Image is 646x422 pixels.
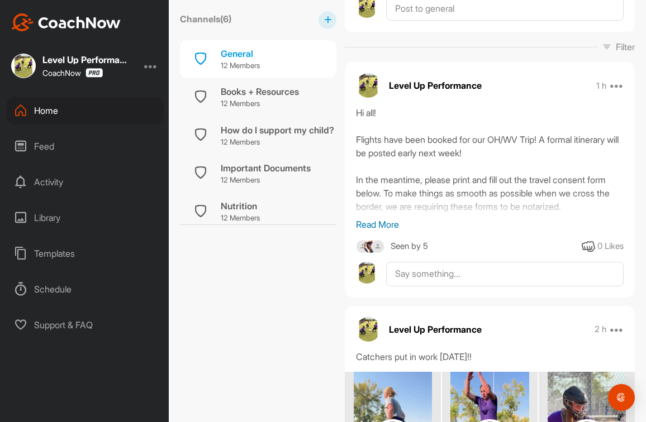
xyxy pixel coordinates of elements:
[389,79,482,92] p: Level Up Performance
[595,324,606,335] p: 2 h
[6,311,164,339] div: Support & FAQ
[6,168,164,196] div: Activity
[356,239,370,253] img: square_default-ef6cabf814de5a2bf16c804365e32c732080f9872bdf737d349900a9daf73cf9.png
[221,213,260,224] p: 12 Members
[6,204,164,232] div: Library
[42,55,132,64] div: Level Up Performance
[42,68,103,78] div: CoachNow
[221,85,299,98] div: Books + Resources
[608,384,635,411] div: Open Intercom Messenger
[221,199,260,213] div: Nutrition
[85,68,103,78] img: CoachNow Pro
[356,350,624,363] div: Catchers put in work [DATE]!!
[363,239,377,253] img: square_44a2a282a67aceab47afd071af3eae02.jpg
[221,161,311,175] div: Important Documents
[616,40,635,54] p: Filter
[371,239,385,253] img: square_default-ef6cabf814de5a2bf16c804365e32c732080f9872bdf737d349900a9daf73cf9.png
[391,239,428,253] div: Seen by 5
[11,13,121,31] img: CoachNow
[221,175,311,186] p: 12 Members
[356,262,378,284] img: avatar
[596,80,606,92] p: 1 h
[6,132,164,160] div: Feed
[221,123,334,137] div: How do I support my child?
[597,240,624,253] div: 0 Likes
[6,239,164,267] div: Templates
[356,73,381,98] img: avatar
[6,275,164,303] div: Schedule
[389,323,482,336] p: Level Up Performance
[11,54,36,78] img: square_a6d52b769c83ad3a49cf02c8826c75fc.jpg
[180,12,231,26] label: Channels ( 6 )
[356,317,381,342] img: avatar
[221,47,260,60] div: General
[6,97,164,124] div: Home
[221,137,334,148] p: 12 Members
[356,106,624,218] div: Hi all! Flights have been booked for our OH/WV Trip! A formal itinerary will be posted early next...
[356,218,624,231] p: Read More
[221,60,260,71] p: 12 Members
[221,98,299,109] p: 12 Members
